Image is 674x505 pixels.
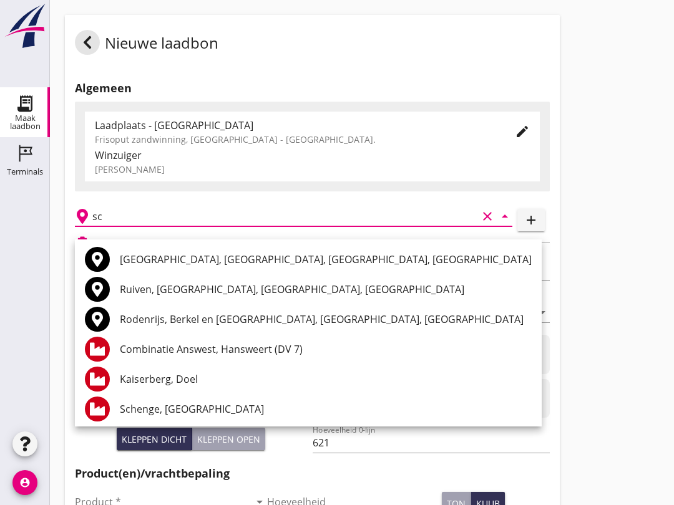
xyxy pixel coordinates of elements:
[95,133,495,146] div: Frisoput zandwinning, [GEOGRAPHIC_DATA] - [GEOGRAPHIC_DATA].
[95,118,495,133] div: Laadplaats - [GEOGRAPHIC_DATA]
[95,148,530,163] div: Winzuiger
[92,206,477,226] input: Losplaats
[535,305,550,320] i: arrow_drop_down
[122,433,187,446] div: Kleppen dicht
[120,372,532,387] div: Kaiserberg, Doel
[497,209,512,224] i: arrow_drop_down
[7,168,43,176] div: Terminals
[120,282,532,297] div: Ruiven, [GEOGRAPHIC_DATA], [GEOGRAPHIC_DATA], [GEOGRAPHIC_DATA]
[480,209,495,224] i: clear
[95,163,530,176] div: [PERSON_NAME]
[515,124,530,139] i: edit
[120,402,532,416] div: Schenge, [GEOGRAPHIC_DATA]
[75,30,218,60] div: Nieuwe laadbon
[117,428,192,450] button: Kleppen dicht
[197,433,260,446] div: Kleppen open
[2,3,47,49] img: logo-small.a267ee39.svg
[524,213,539,228] i: add
[75,80,550,97] h2: Algemeen
[313,433,550,453] input: Hoeveelheid 0-lijn
[120,342,532,357] div: Combinatie Answest, Hansweert (DV 7)
[120,252,532,267] div: [GEOGRAPHIC_DATA], [GEOGRAPHIC_DATA], [GEOGRAPHIC_DATA], [GEOGRAPHIC_DATA]
[120,312,532,327] div: Rodenrijs, Berkel en [GEOGRAPHIC_DATA], [GEOGRAPHIC_DATA], [GEOGRAPHIC_DATA]
[192,428,265,450] button: Kleppen open
[95,237,159,248] h2: Beladen vaartuig
[12,470,37,495] i: account_circle
[75,465,550,482] h2: Product(en)/vrachtbepaling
